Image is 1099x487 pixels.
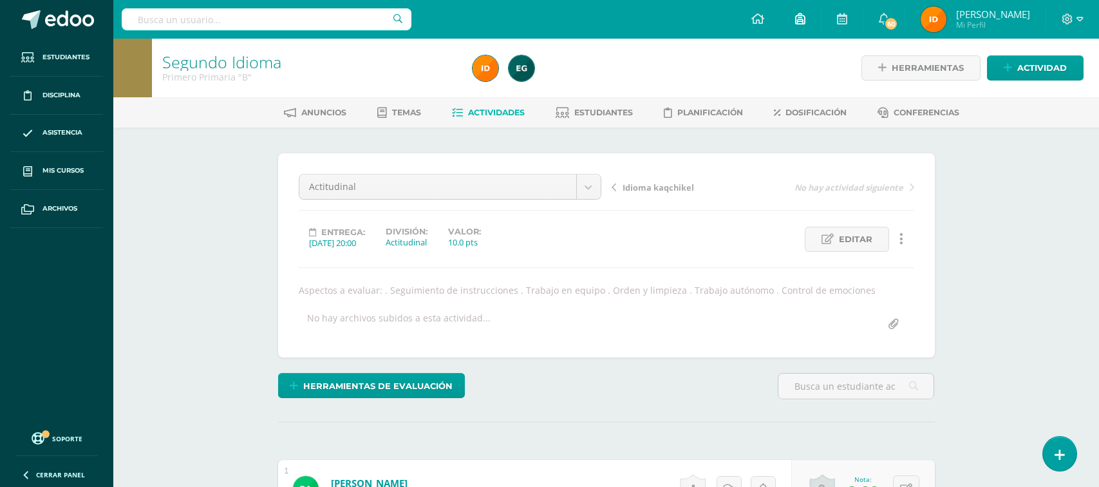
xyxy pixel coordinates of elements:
[52,434,82,443] span: Soporte
[386,236,427,248] div: Actitudinal
[794,182,903,193] span: No hay actividad siguiente
[612,180,763,193] a: Idioma kaqchikel
[10,152,103,190] a: Mis cursos
[778,374,934,399] input: Busca un estudiante aquí...
[301,108,346,117] span: Anuncios
[10,77,103,115] a: Disciplina
[509,55,534,81] img: 4615313cb8110bcdf70a3d7bb033b77e.png
[878,102,959,123] a: Conferencias
[299,175,601,199] a: Actitudinal
[294,284,919,296] div: Aspectos a evaluar: . Seguimiento de instrucciones . Trabajo en equipo . Orden y limpieza . Traba...
[839,227,872,251] span: Editar
[162,51,281,73] a: Segundo Idioma
[386,227,427,236] label: División:
[309,175,567,199] span: Actitudinal
[10,190,103,228] a: Archivos
[278,373,465,398] a: Herramientas de evaluación
[42,90,80,100] span: Disciplina
[162,53,457,71] h1: Segundo Idioma
[392,108,421,117] span: Temas
[1017,56,1067,80] span: Actividad
[284,102,346,123] a: Anuncios
[556,102,633,123] a: Estudiantes
[10,115,103,153] a: Asistencia
[42,166,84,176] span: Mis cursos
[785,108,847,117] span: Dosificación
[574,108,633,117] span: Estudiantes
[473,55,498,81] img: b627009eeb884ee8f26058925bf2c8d6.png
[774,102,847,123] a: Dosificación
[677,108,743,117] span: Planificación
[42,52,89,62] span: Estudiantes
[884,17,898,31] span: 60
[42,204,77,214] span: Archivos
[307,312,491,337] div: No hay archivos subidos a esta actividad...
[664,102,743,123] a: Planificación
[892,56,964,80] span: Herramientas
[894,108,959,117] span: Conferencias
[847,475,879,484] div: Nota:
[36,470,85,479] span: Cerrar panel
[452,102,525,123] a: Actividades
[448,236,481,248] div: 10.0 pts
[309,237,365,249] div: [DATE] 20:00
[956,8,1030,21] span: [PERSON_NAME]
[15,429,98,446] a: Soporte
[162,71,457,83] div: Primero Primaria 'B'
[921,6,946,32] img: b627009eeb884ee8f26058925bf2c8d6.png
[10,39,103,77] a: Estudiantes
[623,182,694,193] span: Idioma kaqchikel
[861,55,981,81] a: Herramientas
[42,128,82,138] span: Asistencia
[303,374,453,398] span: Herramientas de evaluación
[468,108,525,117] span: Actividades
[956,19,1030,30] span: Mi Perfil
[377,102,421,123] a: Temas
[448,227,481,236] label: Valor:
[321,227,365,237] span: Entrega:
[122,8,411,30] input: Busca un usuario...
[987,55,1084,81] a: Actividad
